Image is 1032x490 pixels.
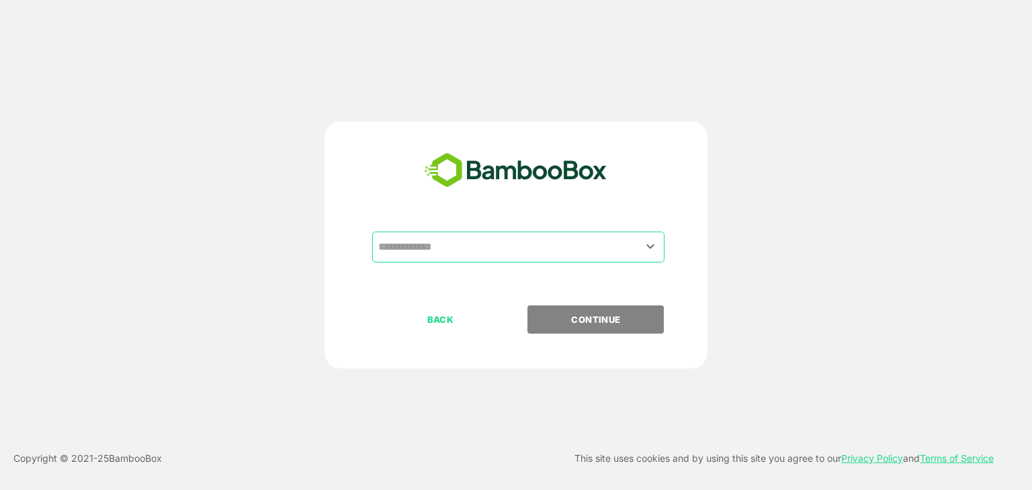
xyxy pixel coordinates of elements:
img: bamboobox [417,148,614,193]
p: BACK [374,312,508,327]
p: Copyright © 2021- 25 BambooBox [13,450,162,467]
p: This site uses cookies and by using this site you agree to our and [574,450,994,467]
button: Open [642,238,660,256]
a: Terms of Service [920,452,994,464]
button: CONTINUE [527,305,664,334]
button: BACK [372,305,509,334]
p: CONTINUE [529,312,663,327]
a: Privacy Policy [841,452,903,464]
